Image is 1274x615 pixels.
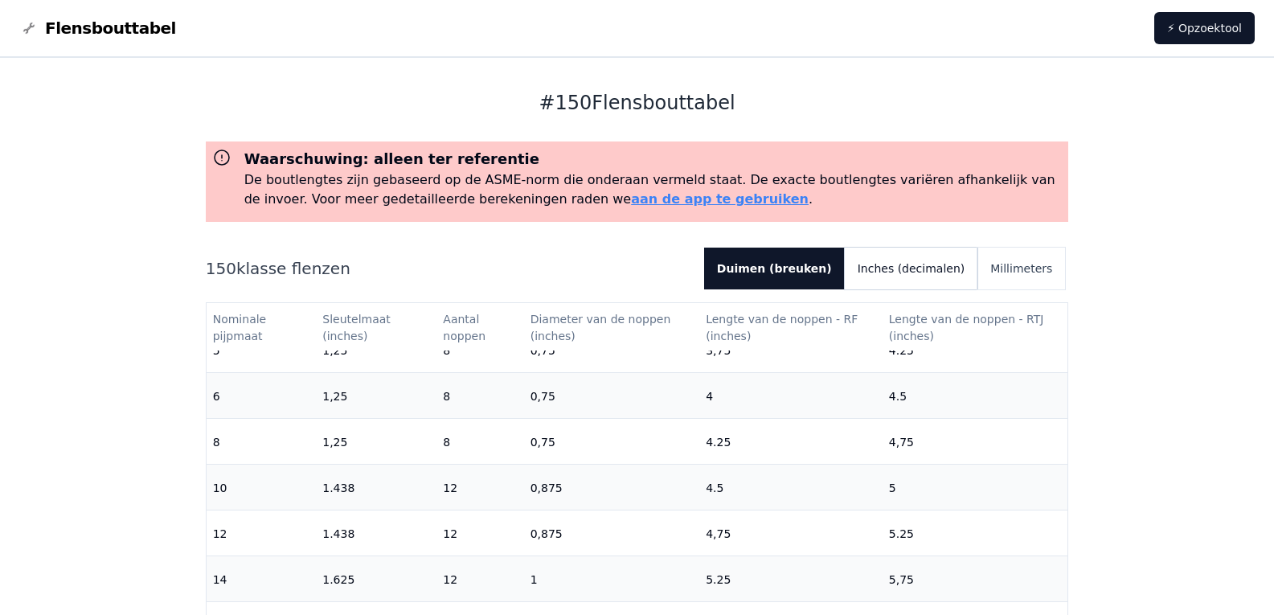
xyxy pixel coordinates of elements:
font: 1,25 [322,344,347,357]
font: 8 [443,344,450,357]
button: Millimeters [977,248,1065,289]
font: Nominale pijpmaat [213,313,270,343]
font: 8 [213,436,220,449]
font: Lengte van de noppen - RTJ (inches) [889,313,1047,343]
font: Millimeters [990,262,1052,275]
font: Flensbouttabel [592,92,735,114]
a: Logo van de flensboutgrafiekFlensbouttabel [19,17,176,39]
font: 3,75 [706,344,731,357]
font: De boutlengtes zijn gebaseerd op de ASME-norm die onderaan vermeld staat. De exacte boutlengtes v... [244,172,1055,207]
font: 5.25 [706,573,731,586]
font: 12 [443,573,457,586]
font: 150 [206,259,236,278]
font: 0,75 [530,344,555,357]
font: # [539,92,555,114]
font: 8 [443,390,450,403]
font: Waarschuwing: alleen ter referentie [244,150,539,167]
font: 4,75 [889,436,914,449]
th: Diameter van de noppen (inches) [524,303,700,351]
font: 5,75 [889,573,914,586]
font: 0,875 [530,527,563,540]
a: aan de app te gebruiken [631,191,809,207]
font: 4.5 [889,390,907,403]
font: 10 [213,482,227,494]
font: 4 [706,390,713,403]
th: Sleutelmaat (inches) [316,303,436,351]
font: . [809,191,813,207]
font: 1.438 [322,527,354,540]
font: Inches (decimalen) [858,262,965,275]
font: 4.5 [706,482,723,494]
font: 1,25 [322,390,347,403]
font: Sleutelmaat (inches) [322,313,394,343]
font: 0,75 [530,436,555,449]
font: 8 [443,436,450,449]
font: 1.438 [322,482,354,494]
font: 1.625 [322,573,354,586]
font: 12 [213,527,227,540]
font: 5 [213,344,220,357]
font: 12 [443,482,457,494]
font: 5 [889,482,896,494]
font: 0,75 [530,390,555,403]
font: 5.25 [889,527,914,540]
font: 14 [213,573,227,586]
img: Logo van de flensboutgrafiek [19,18,39,38]
font: 4.25 [706,436,731,449]
font: Flensbouttabel [45,18,176,38]
font: Lengte van de noppen - RF (inches) [706,313,862,343]
th: Nominale pijpmaat [207,303,317,351]
th: Lengte van de noppen - RF (inches) [699,303,883,351]
font: 4,75 [706,527,731,540]
font: Diameter van de noppen (inches) [530,313,674,343]
font: 1,25 [322,436,347,449]
font: klasse flenzen [236,259,350,278]
a: ⚡ Opzoektool [1154,12,1255,44]
button: Duimen (breuken) [704,248,845,289]
th: Lengte van de noppen - RTJ (inches) [883,303,1068,351]
font: ⚡ Opzoektool [1167,22,1242,35]
font: 12 [443,527,457,540]
font: Aantal noppen [443,313,485,343]
font: 6 [213,390,220,403]
th: Aantal noppen [436,303,523,351]
font: Duimen (breuken) [717,262,832,275]
font: 0,875 [530,482,563,494]
font: 1 [530,573,538,586]
font: 4.25 [889,344,914,357]
font: 150 [555,92,592,114]
button: Inches (decimalen) [845,248,978,289]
